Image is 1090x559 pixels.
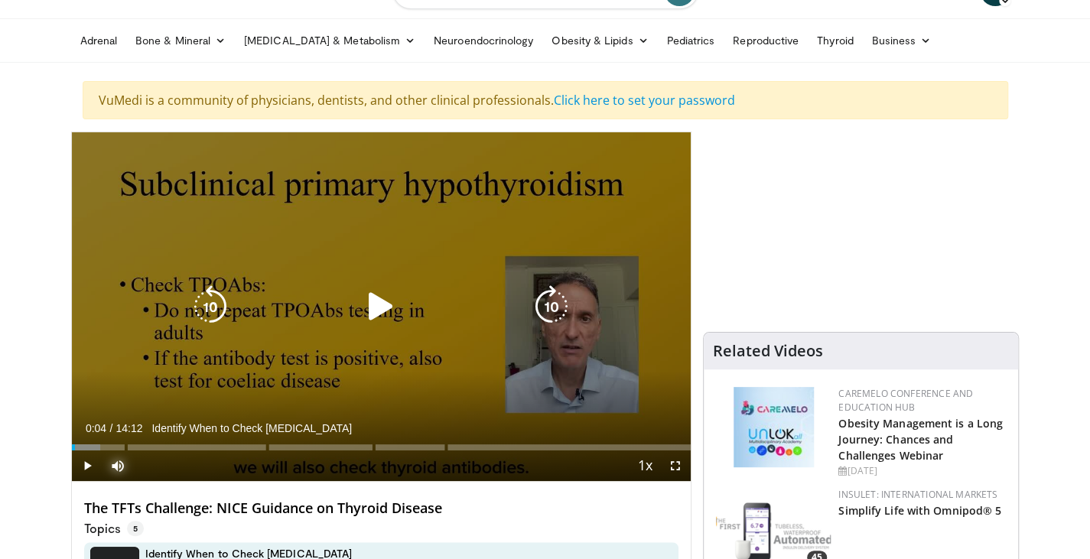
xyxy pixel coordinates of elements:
[863,25,941,56] a: Business
[660,450,691,481] button: Fullscreen
[84,521,144,536] p: Topics
[235,25,425,56] a: [MEDICAL_DATA] & Metabolism
[110,422,113,434] span: /
[72,450,102,481] button: Play
[102,450,133,481] button: Mute
[724,25,808,56] a: Reproductive
[86,422,106,434] span: 0:04
[542,25,657,56] a: Obesity & Lipids
[151,421,352,435] span: Identify When to Check [MEDICAL_DATA]
[83,81,1008,119] div: VuMedi is a community of physicians, dentists, and other clinical professionals.
[658,25,724,56] a: Pediatrics
[72,444,691,450] div: Progress Bar
[838,416,1003,463] a: Obesity Management is a Long Journey: Chances and Challenges Webinar
[554,92,735,109] a: Click here to set your password
[713,342,823,360] h4: Related Videos
[116,422,142,434] span: 14:12
[838,464,1006,478] div: [DATE]
[838,503,1001,518] a: Simplify Life with Omnipod® 5
[838,387,973,414] a: CaReMeLO Conference and Education Hub
[808,25,863,56] a: Thyroid
[71,25,127,56] a: Adrenal
[72,132,691,482] video-js: Video Player
[838,488,997,501] a: Insulet: International Markets
[747,132,976,323] iframe: Advertisement
[425,25,542,56] a: Neuroendocrinology
[630,450,660,481] button: Playback Rate
[734,387,814,467] img: 45df64a9-a6de-482c-8a90-ada250f7980c.png.150x105_q85_autocrop_double_scale_upscale_version-0.2.jpg
[84,500,679,517] h4: The TFTs Challenge: NICE Guidance on Thyroid Disease
[126,25,235,56] a: Bone & Mineral
[127,521,144,536] span: 5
